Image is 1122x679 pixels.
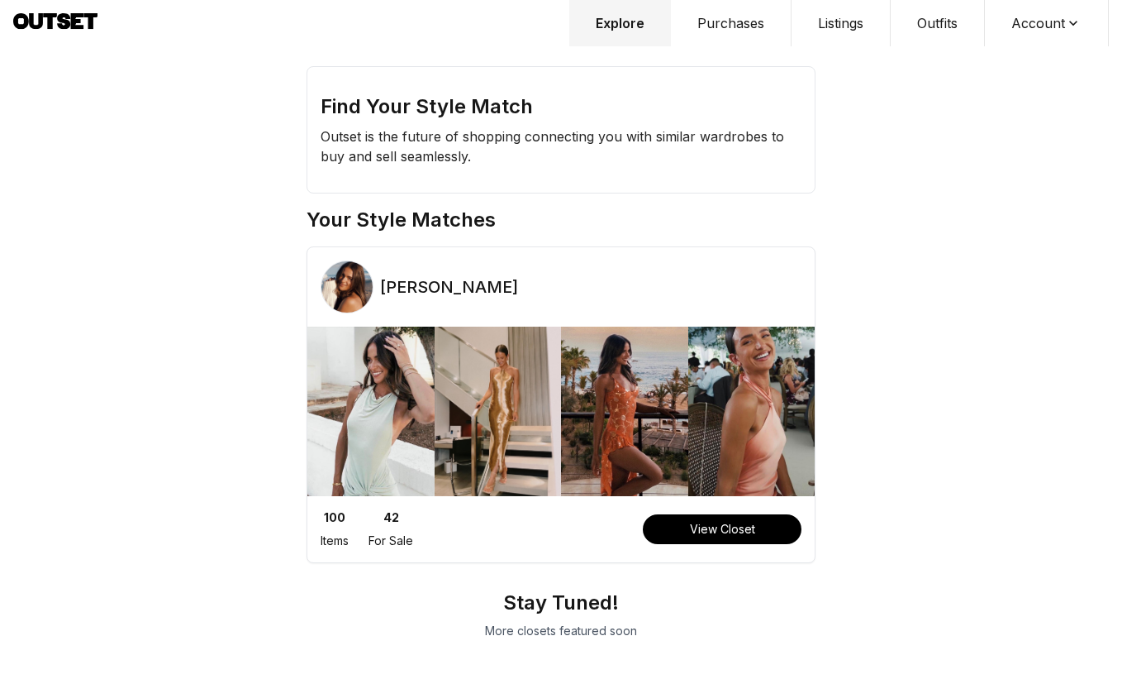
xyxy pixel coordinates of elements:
[320,616,802,646] div: More closets featured soon
[321,120,801,166] div: Outset is the future of shopping connecting you with similar wardrobes to buy and sell seamlessly.
[321,261,373,313] img: Profile Picture
[368,533,413,549] div: For Sale
[435,327,562,496] img: Top Outfit
[307,327,435,496] img: Top Outfit
[380,275,518,299] h3: [PERSON_NAME]
[321,93,801,120] h2: Find Your Style Match
[307,246,815,563] a: Profile Picture[PERSON_NAME]Top OutfitTop OutfitTop OutfitTop Outfit100Items42For SaleView Closet
[321,533,349,549] div: Items
[561,327,688,496] img: Top Outfit
[643,514,801,544] button: View Closet
[324,509,345,526] div: 100
[688,327,815,496] img: Top Outfit
[320,590,802,616] h2: Stay Tuned!
[383,509,399,526] div: 42
[307,207,815,233] h2: Your Style Matches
